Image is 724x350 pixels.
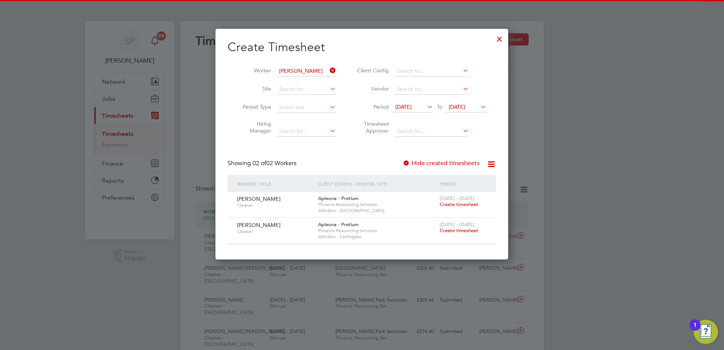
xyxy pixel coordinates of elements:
div: Showing [228,159,298,167]
label: Period Type [237,103,271,110]
span: [DATE] [449,103,465,110]
span: Create timesheet [440,227,478,234]
label: Period [355,103,389,110]
input: Search for... [276,126,336,137]
label: Hide created timesheets [403,159,479,167]
button: Open Resource Center, 1 new notification [694,320,718,344]
span: [DATE] - [DATE] [440,221,474,228]
input: Search for... [394,84,469,95]
div: Worker / Role [235,175,316,192]
span: ABInBev - Farringdon [318,234,436,240]
span: [PERSON_NAME] [237,222,281,228]
input: Search for... [276,66,336,77]
span: To [435,102,445,112]
span: Phoenix Resourcing Services [318,202,436,208]
label: Vendor [355,85,389,92]
label: Client Config [355,67,389,74]
label: Hiring Manager [237,120,271,134]
span: [PERSON_NAME] [237,195,281,202]
input: Search for... [276,84,336,95]
label: Site [237,85,271,92]
div: Period [438,175,488,192]
span: Create timesheet [440,201,478,208]
label: Timesheet Approver [355,120,389,134]
span: 02 of [253,159,266,167]
span: Cleaner [237,202,312,208]
h2: Create Timesheet [228,39,496,55]
label: Worker [237,67,271,74]
span: Phoenix Resourcing Services [318,228,436,234]
span: Apleona - Pretium [318,221,359,228]
span: Cleaner [237,228,312,234]
span: 02 Workers [253,159,296,167]
div: Client Config / Vendor / Site [316,175,438,192]
div: 1 [693,325,697,335]
span: ABInBev - [GEOGRAPHIC_DATA] [318,208,436,214]
input: Search for... [394,126,469,137]
input: Select one [276,102,336,113]
span: Apleona - Pretium [318,195,359,202]
span: [DATE] - [DATE] [440,195,474,202]
input: Search for... [394,66,469,77]
span: [DATE] [395,103,412,110]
